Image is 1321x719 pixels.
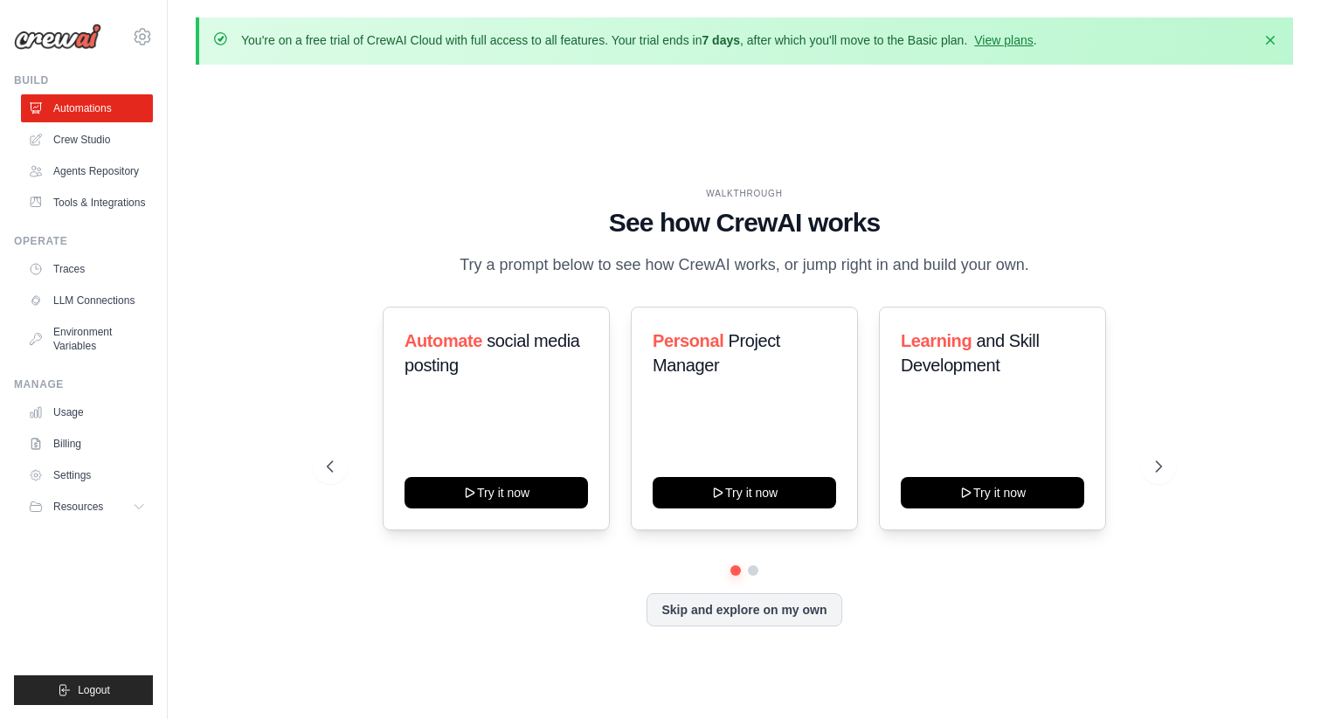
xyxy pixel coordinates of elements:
[14,24,101,50] img: Logo
[78,683,110,697] span: Logout
[901,477,1084,508] button: Try it now
[21,157,153,185] a: Agents Repository
[653,331,723,350] span: Personal
[21,461,153,489] a: Settings
[702,33,740,47] strong: 7 days
[327,207,1163,239] h1: See how CrewAI works
[647,593,841,626] button: Skip and explore on my own
[14,234,153,248] div: Operate
[653,331,780,375] span: Project Manager
[901,331,1039,375] span: and Skill Development
[241,31,1037,49] p: You're on a free trial of CrewAI Cloud with full access to all features. Your trial ends in , aft...
[451,252,1038,278] p: Try a prompt below to see how CrewAI works, or jump right in and build your own.
[53,500,103,514] span: Resources
[327,187,1163,200] div: WALKTHROUGH
[14,675,153,705] button: Logout
[14,377,153,391] div: Manage
[21,318,153,360] a: Environment Variables
[21,255,153,283] a: Traces
[653,477,836,508] button: Try it now
[1234,635,1321,719] iframe: Chat Widget
[21,126,153,154] a: Crew Studio
[901,331,972,350] span: Learning
[21,493,153,521] button: Resources
[21,189,153,217] a: Tools & Integrations
[21,398,153,426] a: Usage
[405,331,482,350] span: Automate
[405,477,588,508] button: Try it now
[21,94,153,122] a: Automations
[21,430,153,458] a: Billing
[21,287,153,315] a: LLM Connections
[14,73,153,87] div: Build
[974,33,1033,47] a: View plans
[405,331,580,375] span: social media posting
